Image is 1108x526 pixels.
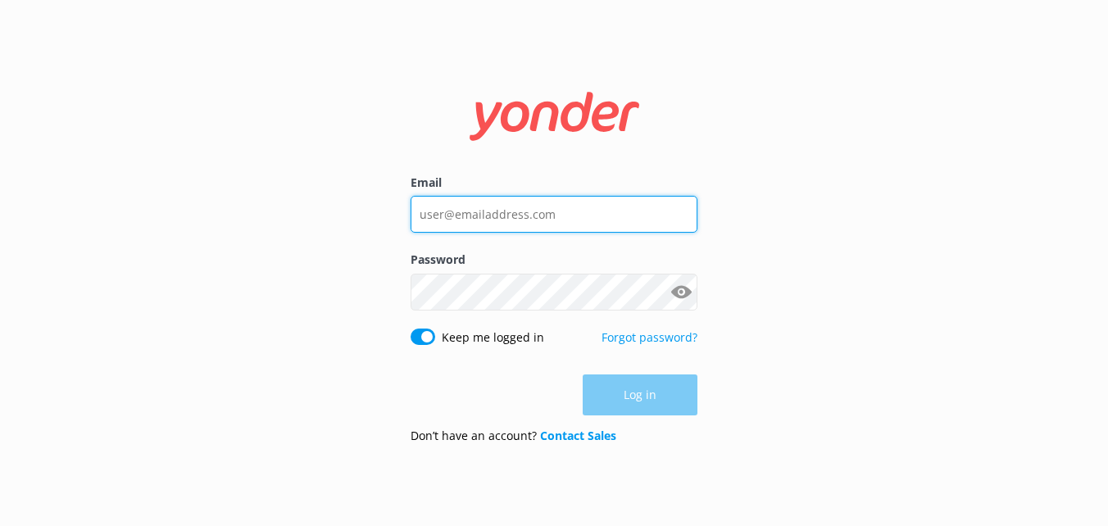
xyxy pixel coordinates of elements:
[411,427,616,445] p: Don’t have an account?
[411,196,697,233] input: user@emailaddress.com
[442,329,544,347] label: Keep me logged in
[540,428,616,443] a: Contact Sales
[411,251,697,269] label: Password
[665,275,697,308] button: Show password
[602,329,697,345] a: Forgot password?
[411,174,697,192] label: Email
